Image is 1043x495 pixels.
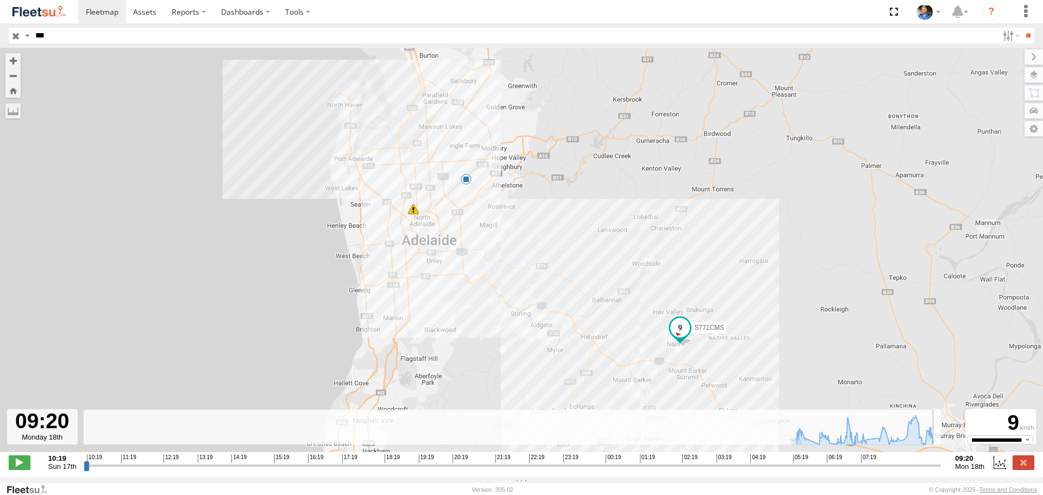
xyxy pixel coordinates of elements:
span: 23:19 [563,454,579,463]
span: 19:19 [419,454,434,463]
div: 9 [967,411,1034,435]
span: 20:19 [453,454,468,463]
label: Map Settings [1025,121,1043,136]
span: 10:19 [87,454,102,463]
span: 15:19 [274,454,290,463]
button: Zoom in [5,53,21,68]
div: Matt Draper [913,4,944,20]
span: 02:19 [682,454,698,463]
span: 17:19 [342,454,357,463]
span: 14:19 [231,454,247,463]
div: Version: 305.02 [472,486,513,493]
span: 05:19 [793,454,808,463]
a: Terms and Conditions [979,486,1037,493]
img: fleetsu-logo-horizontal.svg [11,4,67,19]
label: Play/Stop [9,455,30,469]
span: 12:19 [164,454,179,463]
span: Sun 17th Aug 2025 [48,462,77,471]
label: Measure [5,103,21,118]
label: Search Filter Options [998,28,1022,43]
span: 00:19 [606,454,621,463]
span: 11:19 [121,454,136,463]
span: 16:19 [308,454,323,463]
span: 13:19 [198,454,213,463]
button: Zoom out [5,68,21,83]
label: Close [1013,455,1034,469]
i: ? [983,3,1000,21]
a: Visit our Website [6,484,56,495]
span: 21:19 [495,454,511,463]
span: 04:19 [750,454,765,463]
label: Search Query [23,28,32,43]
span: 22:19 [529,454,544,463]
span: 03:19 [717,454,732,463]
span: 07:19 [861,454,876,463]
strong: 09:20 [955,454,984,462]
span: 18:19 [385,454,400,463]
div: © Copyright 2025 - [929,486,1037,493]
span: 01:19 [640,454,655,463]
button: Zoom Home [5,83,21,98]
span: 06:19 [827,454,842,463]
span: Mon 18th Aug 2025 [955,462,984,471]
span: S771CMS [694,324,724,331]
strong: 10:19 [48,454,77,462]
